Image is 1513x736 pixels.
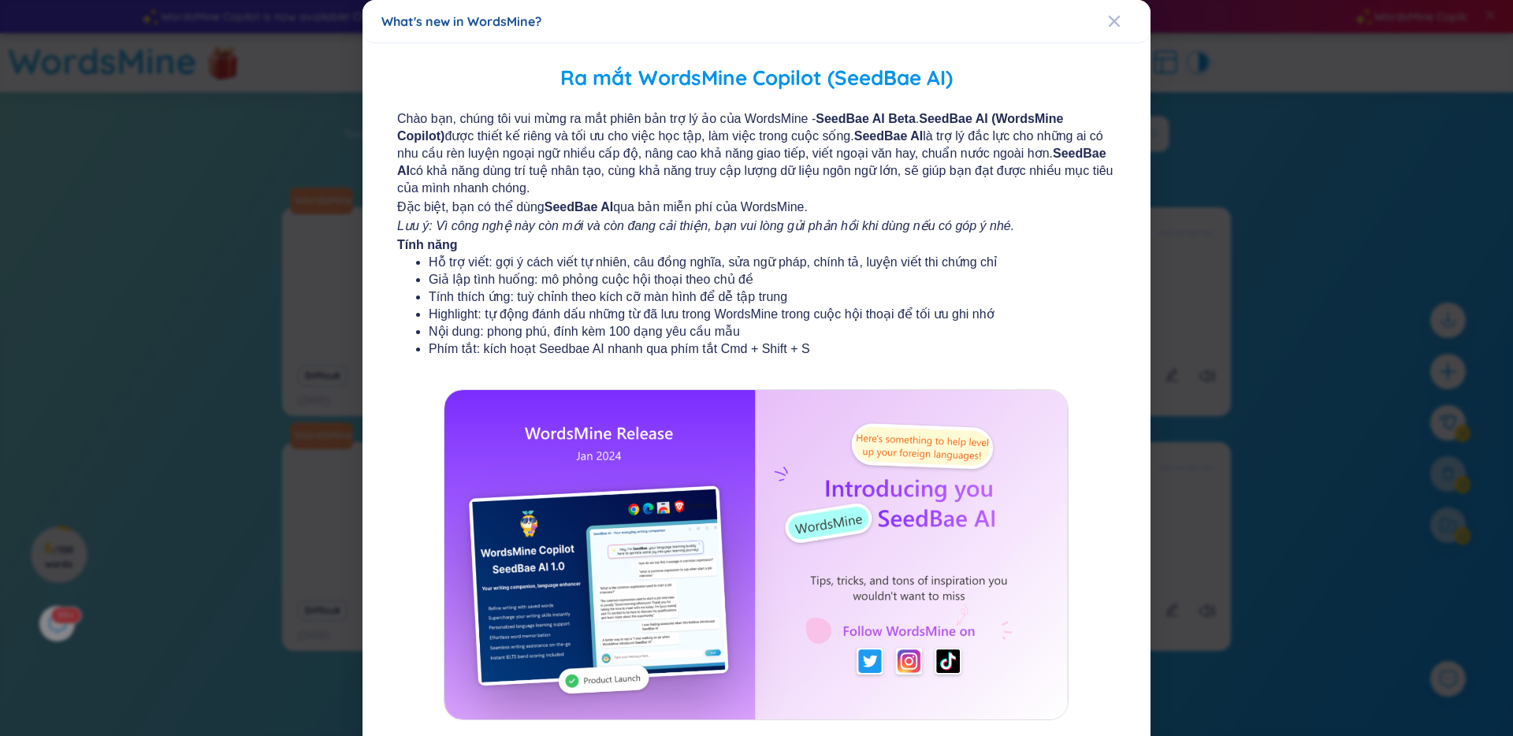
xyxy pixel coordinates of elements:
[429,288,1084,306] li: Tính thích ứng: tuỳ chỉnh theo kích cỡ màn hình để dễ tập trung
[429,254,1084,271] li: Hỗ trợ viết: gợi ý cách viết tự nhiên, câu đồng nghĩa, sửa ngữ pháp, chính tả, luyện viết thi chứ...
[545,200,613,214] b: SeedBae AI
[429,271,1084,288] li: Giả lập tình huống: mô phỏng cuộc hội thoại theo chủ đề
[854,129,923,143] b: SeedBae AI
[429,340,1084,358] li: Phím tắt: kích hoạt Seedbae AI nhanh qua phím tắt Cmd + Shift + S
[397,110,1116,197] span: Chào bạn, chúng tôi vui mừng ra mắt phiên bản trợ lý ảo của WordsMine - . được thiết kế riêng và ...
[397,147,1106,177] b: SeedBae AI
[397,112,1063,143] b: SeedBae AI (WordsMine Copilot)
[381,13,1132,30] div: What's new in WordsMine?
[429,306,1084,323] li: Highlight: tự động đánh dấu những từ đã lưu trong WordsMine trong cuộc hội thoại để tối ưu ghi nhớ
[816,112,916,125] b: SeedBae AI Beta
[397,219,1014,232] i: Lưu ý: Vì công nghệ này còn mới và còn đang cải thiện, bạn vui lòng gửi phản hồi khi dùng nếu có ...
[397,199,1116,216] span: Đặc biệt, bạn có thể dùng qua bản miễn phí của WordsMine.
[381,62,1132,95] h2: Ra mắt WordsMine Copilot (SeedBae AI)
[429,323,1084,340] li: Nội dung: phong phú, đính kèm 100 dạng yêu cầu mẫu
[397,238,457,251] b: Tính năng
